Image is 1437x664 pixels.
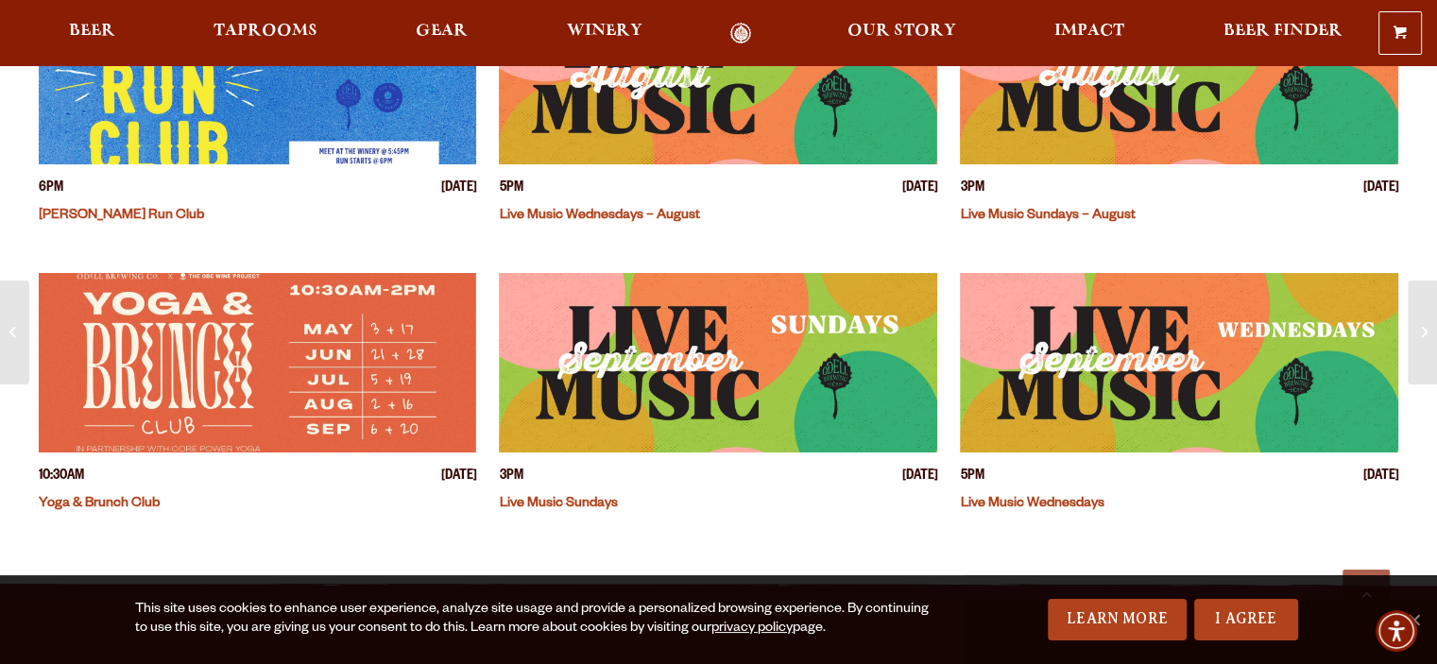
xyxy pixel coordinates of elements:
a: Gear [403,23,480,44]
a: Learn More [1048,599,1187,640]
a: Impact [1042,23,1137,44]
div: This site uses cookies to enhance user experience, analyze site usage and provide a personalized ... [135,601,941,638]
a: Live Music Wednesdays [960,497,1103,512]
span: Beer [69,24,115,39]
span: 10:30AM [39,468,84,487]
span: Winery [567,24,642,39]
a: [PERSON_NAME] Run Club [39,209,204,224]
span: [DATE] [1362,468,1398,487]
a: View event details [960,273,1398,452]
span: [DATE] [1362,179,1398,199]
a: privacy policy [711,621,793,637]
a: Our Story [835,23,968,44]
span: [DATE] [440,179,476,199]
div: Accessibility Menu [1376,610,1417,652]
a: Winery [555,23,655,44]
a: Live Music Sundays [499,497,617,512]
a: Scroll to top [1343,570,1390,617]
span: [DATE] [440,468,476,487]
span: 3PM [960,179,984,199]
span: Impact [1054,24,1124,39]
a: Live Music Wednesdays – August [499,209,699,224]
a: Beer Finder [1210,23,1354,44]
a: View event details [39,273,477,452]
a: Beer [57,23,128,44]
span: Our Story [847,24,956,39]
span: 5PM [499,179,522,199]
span: Gear [416,24,468,39]
span: Beer Finder [1223,24,1342,39]
span: [DATE] [901,468,937,487]
a: Odell Home [706,23,777,44]
a: View event details [499,273,937,452]
span: Taprooms [214,24,317,39]
a: Taprooms [201,23,330,44]
span: [DATE] [901,179,937,199]
span: 3PM [499,468,522,487]
a: Live Music Sundays – August [960,209,1135,224]
a: I Agree [1194,599,1298,640]
a: Yoga & Brunch Club [39,497,160,512]
span: 5PM [960,468,984,487]
span: 6PM [39,179,63,199]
